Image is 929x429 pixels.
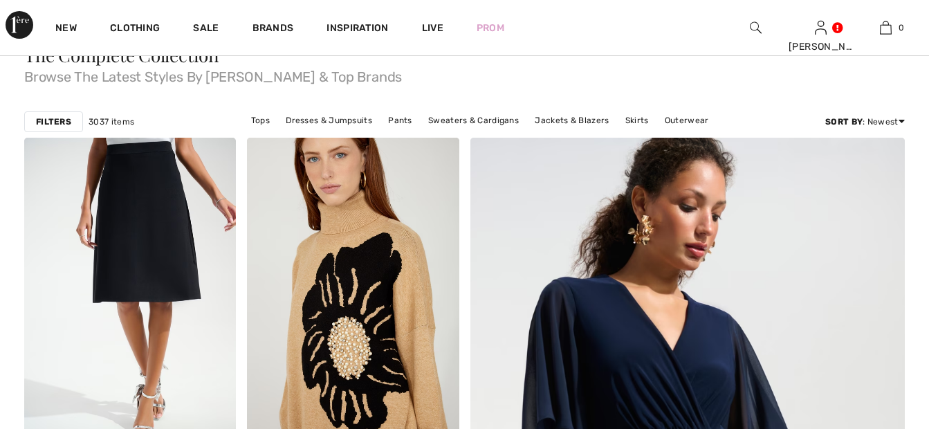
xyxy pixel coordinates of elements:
[477,21,504,35] a: Prom
[36,116,71,128] strong: Filters
[825,117,863,127] strong: Sort By
[24,64,905,84] span: Browse The Latest Styles By [PERSON_NAME] & Top Brands
[110,22,160,37] a: Clothing
[854,19,917,36] a: 0
[815,19,827,36] img: My Info
[899,21,904,34] span: 0
[122,10,151,22] span: Help
[244,111,277,129] a: Tops
[658,111,716,129] a: Outerwear
[789,39,852,54] div: [PERSON_NAME]
[55,22,77,37] a: New
[6,11,33,39] img: 1ère Avenue
[880,19,892,36] img: My Bag
[193,22,219,37] a: Sale
[326,22,388,37] span: Inspiration
[750,19,762,36] img: search the website
[528,111,616,129] a: Jackets & Blazers
[825,116,905,128] div: : Newest
[252,22,294,37] a: Brands
[89,116,134,128] span: 3037 items
[421,111,526,129] a: Sweaters & Cardigans
[279,111,379,129] a: Dresses & Jumpsuits
[381,111,419,129] a: Pants
[422,21,443,35] a: Live
[815,21,827,34] a: Sign In
[618,111,656,129] a: Skirts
